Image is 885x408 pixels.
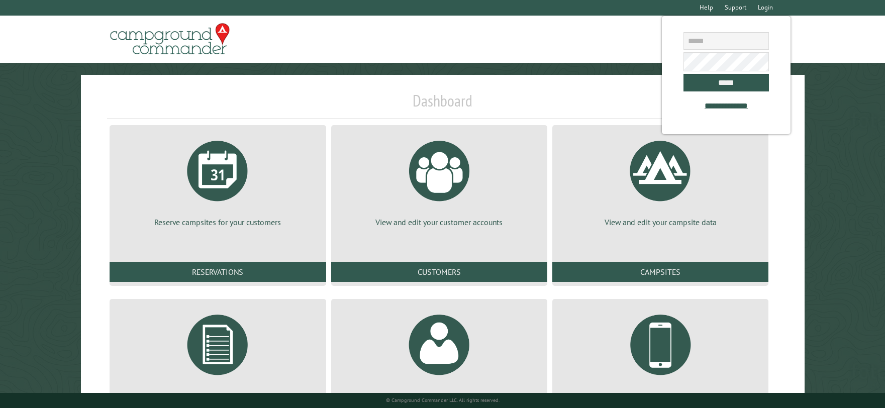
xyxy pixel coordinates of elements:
[343,390,535,401] p: View and edit your Campground Commander account
[564,217,756,228] p: View and edit your campsite data
[122,217,314,228] p: Reserve campsites for your customers
[564,307,756,401] a: Manage customer communications
[343,217,535,228] p: View and edit your customer accounts
[331,262,547,282] a: Customers
[386,397,500,403] small: © Campground Commander LLC. All rights reserved.
[122,307,314,401] a: Generate reports about your campground
[343,307,535,401] a: View and edit your Campground Commander account
[107,20,233,59] img: Campground Commander
[564,390,756,401] p: Manage customer communications
[107,91,777,119] h1: Dashboard
[343,133,535,228] a: View and edit your customer accounts
[122,133,314,228] a: Reserve campsites for your customers
[110,262,326,282] a: Reservations
[122,390,314,401] p: Generate reports about your campground
[564,133,756,228] a: View and edit your campsite data
[552,262,768,282] a: Campsites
